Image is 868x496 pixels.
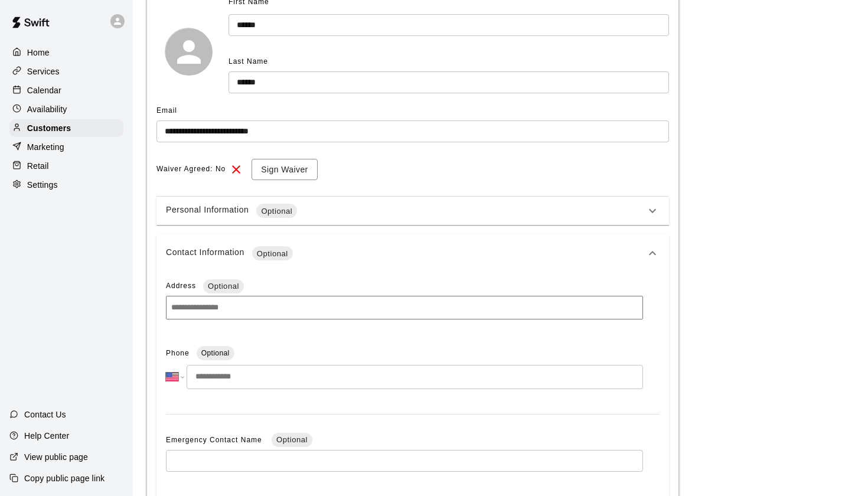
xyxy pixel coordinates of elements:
button: Sign Waiver [252,159,317,181]
a: Home [9,44,123,61]
a: Availability [9,100,123,118]
p: Services [27,66,60,77]
p: Customers [27,122,71,134]
a: Services [9,63,123,80]
div: Contact InformationOptional [156,234,669,272]
a: Customers [9,119,123,137]
p: Marketing [27,141,64,153]
a: Retail [9,157,123,175]
p: View public page [24,451,88,463]
p: Home [27,47,50,58]
span: Optional [272,434,312,446]
span: Optional [252,248,293,260]
a: Calendar [9,81,123,99]
div: Personal Information [166,204,645,218]
span: Emergency Contact Name [166,436,265,444]
span: Address [166,282,196,290]
span: Waiver Agreed: No [156,160,226,179]
p: Copy public page link [24,472,105,484]
span: Phone [166,344,190,363]
p: Calendar [27,84,61,96]
a: Marketing [9,138,123,156]
p: Retail [27,160,49,172]
div: Personal InformationOptional [156,197,669,225]
span: Last Name [229,57,268,66]
p: Contact Us [24,409,66,420]
span: Email [156,106,177,115]
p: Help Center [24,430,69,442]
p: Settings [27,179,58,191]
span: Optional [203,280,244,292]
p: Availability [27,103,67,115]
a: Settings [9,176,123,194]
span: Optional [256,205,297,217]
span: Optional [201,349,230,357]
div: Contact Information [166,246,645,260]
